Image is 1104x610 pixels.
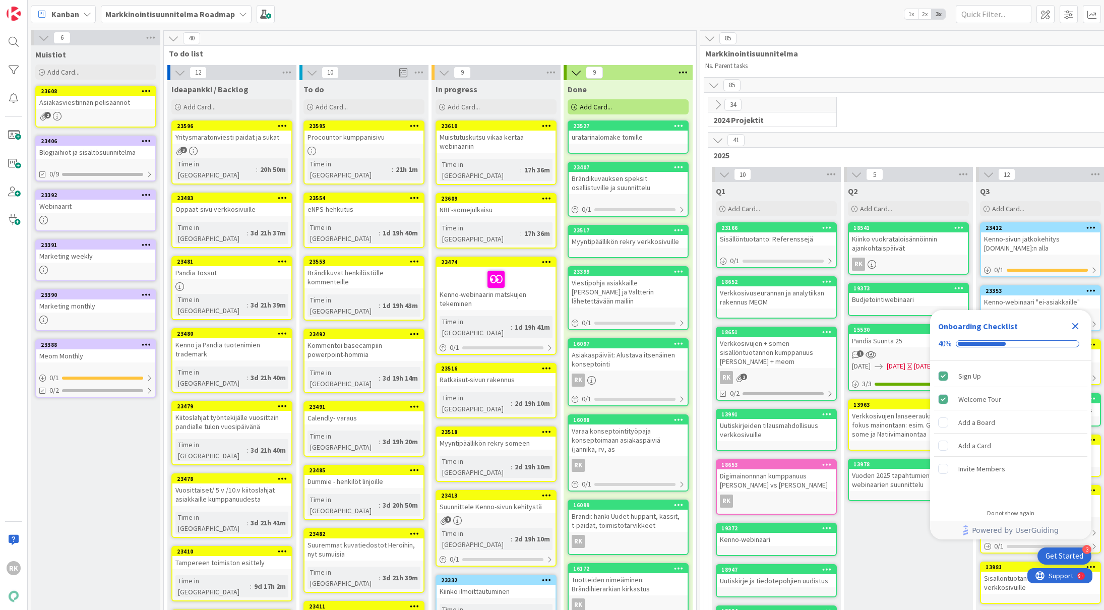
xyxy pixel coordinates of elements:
[569,415,688,424] div: 16098
[511,322,512,333] span: :
[172,121,291,131] div: 23596
[41,192,155,199] div: 23392
[717,565,836,574] div: 18947
[573,123,688,130] div: 23527
[848,186,857,196] span: Q2
[304,131,423,144] div: Procountor kumppanisivu
[981,563,1100,572] div: 13981
[860,204,892,213] span: Add Card...
[981,295,1100,309] div: Kenno-webinaari "ei-asiakkaille"
[322,67,339,79] span: 10
[569,121,688,131] div: 23527
[308,158,392,180] div: Time in [GEOGRAPHIC_DATA]
[569,267,688,276] div: 23399
[247,372,248,383] span: :
[380,227,420,238] div: 1d 19h 40m
[172,194,291,216] div: 23483Oppaat-sivu verkkosivuille
[304,121,423,131] div: 23595
[105,9,235,19] b: Markkinointisuunnitelma Roadmap
[572,374,585,387] div: RK
[986,224,1100,231] div: 23412
[569,235,688,248] div: Myyntipäällikön rekry verkkosivuille
[304,339,423,361] div: Kommentoi basecampiin powerpoint-hommia
[304,466,423,475] div: 23485
[717,223,836,246] div: 23166Sisällöntuotanto: Referenssejä
[437,364,556,386] div: 23516Ratkaisut-sivun rakennus
[934,365,1087,387] div: Sign Up is complete.
[849,460,968,469] div: 13978
[41,291,155,298] div: 23390
[379,373,380,384] span: :
[441,195,556,202] div: 23609
[569,276,688,308] div: Viestipohja asiakkaille [PERSON_NAME] ja Valtterin lähetettävään mailiin
[36,96,155,109] div: Asiakasviestinnän pelisäännöt
[717,232,836,246] div: Sisällöntuotanto: Referenssejä
[36,146,155,159] div: Blogiaihiot ja sisältösuunnitelma
[177,258,291,265] div: 23481
[309,331,423,338] div: 23492
[437,258,556,310] div: 23474Kenno-webinaarin matskujen tekeminen
[41,241,155,249] div: 23391
[719,32,737,44] span: 85
[981,540,1100,553] div: 0/1
[721,329,836,336] div: 18651
[956,5,1031,23] input: Quick Filter...
[309,123,423,130] div: 23595
[582,318,591,328] span: 0 / 1
[573,268,688,275] div: 23399
[436,84,477,94] span: In progress
[569,501,688,532] div: 16099Brändi: hanki Uudet hupparit, kassit, t-paidat, toimistotarvikkeet
[981,232,1100,255] div: Kenno-sivun jatkokehitys [DOMAIN_NAME]:n alla
[849,258,968,271] div: RK
[569,226,688,235] div: 23517
[849,284,968,306] div: 19373Budjetointiwebinaari
[520,228,522,239] span: :
[437,373,556,386] div: Ratkaisut-sivun rakennus
[914,361,933,372] div: [DATE]
[862,379,872,389] span: 3 / 3
[1037,547,1091,565] div: Open Get Started checklist, remaining modules: 3
[308,367,379,389] div: Time in [GEOGRAPHIC_DATA]
[49,169,59,179] span: 0/9
[441,365,556,372] div: 23516
[437,428,556,450] div: 23518Myyntipäällikön rekry someen
[51,8,79,20] span: Kanban
[304,529,423,561] div: 23482Suuremmat kuvatiedostot Heroihin, nyt sumuisia
[379,227,380,238] span: :
[938,320,1018,332] div: Onboarding Checklist
[569,459,688,472] div: RK
[727,134,745,146] span: 41
[981,264,1100,276] div: 0/1
[437,576,556,598] div: 23332Kiinko ilmoittautuminen
[248,372,288,383] div: 3d 21h 40m
[172,203,291,216] div: Oppaat-sivu verkkosivuille
[437,258,556,267] div: 23474
[41,138,155,145] div: 23406
[717,371,836,384] div: RK
[437,131,556,153] div: Muistutuskutsu vikaa kertaa webinaariin
[569,163,688,172] div: 23407
[393,164,420,175] div: 21h 1m
[958,416,995,429] div: Add a Board
[172,121,291,144] div: 23596Yritysmaratonviesti paidat ja sukat
[934,458,1087,480] div: Invite Members is incomplete.
[172,257,291,266] div: 23481
[304,194,423,216] div: 23554eNPS-hehkutus
[569,203,688,216] div: 0/1
[728,204,760,213] span: Add Card...
[304,529,423,538] div: 23482
[175,222,247,244] div: Time in [GEOGRAPHIC_DATA]
[569,415,688,456] div: 16098Varaa konseptointityöpaja konseptoimaan asiakaspäiviä (jannika, rv, as
[437,121,556,131] div: 23610
[304,266,423,288] div: Brändikuvat henkilöstölle kommenteille
[47,68,80,77] span: Add Card...
[437,267,556,310] div: Kenno-webinaarin matskujen tekeminen
[934,435,1087,457] div: Add a Card is incomplete.
[717,460,836,492] div: 18653Digimainonnnan kumppanuus [PERSON_NAME] vs [PERSON_NAME]
[998,168,1015,180] span: 12
[36,290,155,299] div: 23390
[717,223,836,232] div: 23166
[981,286,1100,309] div: 23353Kenno-webinaari "ei-asiakkaille"
[849,325,968,334] div: 15530
[717,337,836,368] div: Verkkosivujen + somen sisällöntuotannon kumppanuus [PERSON_NAME] + meom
